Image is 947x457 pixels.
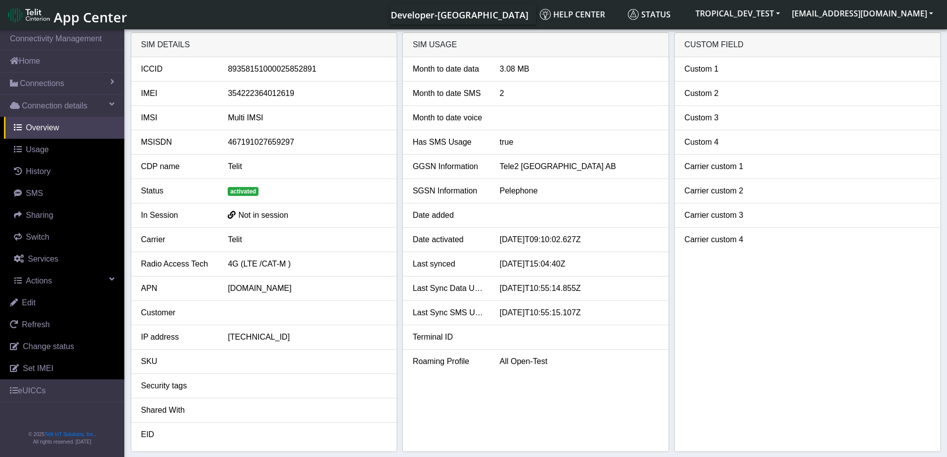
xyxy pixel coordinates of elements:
div: 354222364012619 [220,88,394,99]
div: IP address [134,331,221,343]
span: Sharing [26,211,53,219]
img: logo-telit-cinterion-gw-new.png [8,7,50,23]
span: Status [628,9,671,20]
div: In Session [134,209,221,221]
div: Radio Access Tech [134,258,221,270]
span: Actions [26,276,52,285]
span: Edit [22,298,36,307]
a: Actions [4,270,124,292]
div: Status [134,185,221,197]
div: [TECHNICAL_ID] [220,331,394,343]
span: Switch [26,233,49,241]
span: Connection details [22,100,87,112]
div: Roaming Profile [405,356,492,367]
div: Custom 1 [677,63,764,75]
div: [DATE]T10:55:15.107Z [492,307,666,319]
div: [DOMAIN_NAME] [220,282,394,294]
div: Carrier [134,234,221,246]
div: Date added [405,209,492,221]
span: History [26,167,51,176]
span: Usage [26,145,49,154]
div: 467191027659297 [220,136,394,148]
a: Status [624,4,689,24]
div: SKU [134,356,221,367]
div: Telit [220,161,394,173]
a: SMS [4,183,124,204]
a: Help center [536,4,624,24]
div: Month to date voice [405,112,492,124]
span: Services [28,255,58,263]
div: 3.08 MB [492,63,666,75]
div: Carrier custom 2 [677,185,764,197]
a: Your current platform instance [390,4,528,24]
div: IMEI [134,88,221,99]
div: 2 [492,88,666,99]
div: Month to date data [405,63,492,75]
div: Telit [220,234,394,246]
div: 89358151000025852891 [220,63,394,75]
div: [DATE]T10:55:14.855Z [492,282,666,294]
div: [DATE]T15:04:40Z [492,258,666,270]
span: Change status [23,342,74,351]
div: Last Sync Data Usage [405,282,492,294]
span: Not in session [238,211,288,219]
div: Terminal ID [405,331,492,343]
div: Customer [134,307,221,319]
a: Switch [4,226,124,248]
div: Carrier custom 4 [677,234,764,246]
a: Telit IoT Solutions, Inc. [45,432,94,437]
button: [EMAIL_ADDRESS][DOMAIN_NAME] [786,4,939,22]
div: Custom field [675,33,941,57]
div: Pelephone [492,185,666,197]
div: SIM details [131,33,397,57]
div: 4G (LTE /CAT-M ) [220,258,394,270]
div: Tele2 [GEOGRAPHIC_DATA] AB [492,161,666,173]
div: Month to date SMS [405,88,492,99]
div: Date activated [405,234,492,246]
span: Connections [20,78,64,90]
div: Has SMS Usage [405,136,492,148]
a: Sharing [4,204,124,226]
div: Last Sync SMS Usage [405,307,492,319]
img: knowledge.svg [540,9,551,20]
span: activated [228,187,258,196]
span: Overview [26,123,59,132]
div: Shared With [134,404,221,416]
div: Security tags [134,380,221,392]
span: Set IMEI [23,364,53,372]
div: [DATE]T09:10:02.627Z [492,234,666,246]
span: SMS [26,189,43,197]
div: Custom 3 [677,112,764,124]
span: Refresh [22,320,50,329]
div: SGSN Information [405,185,492,197]
span: Developer-[GEOGRAPHIC_DATA] [391,9,528,21]
span: App Center [54,8,127,26]
div: APN [134,282,221,294]
div: GGSN Information [405,161,492,173]
a: Services [4,248,124,270]
span: Help center [540,9,605,20]
div: Multi IMSI [220,112,394,124]
div: MSISDN [134,136,221,148]
div: CDP name [134,161,221,173]
a: Overview [4,117,124,139]
div: Carrier custom 3 [677,209,764,221]
img: status.svg [628,9,639,20]
div: IMSI [134,112,221,124]
div: SIM usage [403,33,669,57]
div: All Open-Test [492,356,666,367]
div: true [492,136,666,148]
div: Custom 4 [677,136,764,148]
div: ICCID [134,63,221,75]
div: Last synced [405,258,492,270]
button: TROPICAL_DEV_TEST [689,4,786,22]
div: Carrier custom 1 [677,161,764,173]
a: History [4,161,124,183]
a: App Center [8,4,126,25]
a: Usage [4,139,124,161]
div: EID [134,429,221,441]
div: Custom 2 [677,88,764,99]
